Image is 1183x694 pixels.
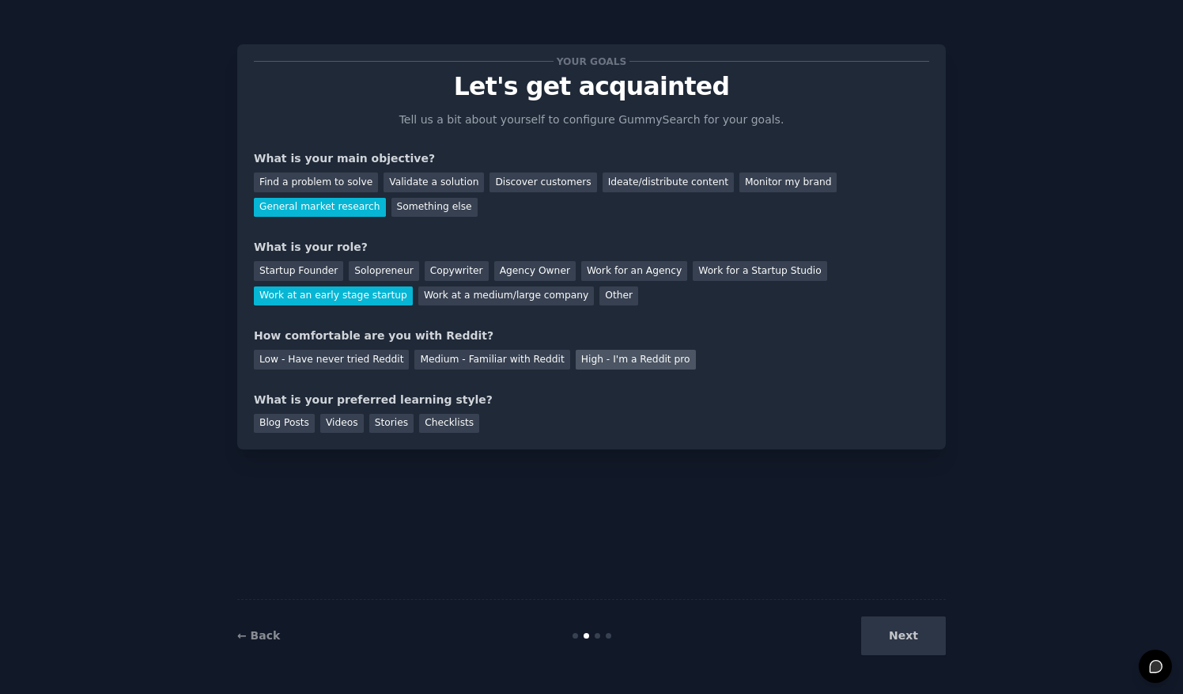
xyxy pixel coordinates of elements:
div: Validate a solution [384,173,484,192]
a: ← Back [237,629,280,642]
div: General market research [254,198,386,218]
div: Startup Founder [254,261,343,281]
div: Medium - Familiar with Reddit [414,350,569,370]
div: Discover customers [489,173,596,192]
div: Monitor my brand [739,173,837,192]
div: High - I'm a Reddit pro [576,350,696,370]
div: Work for an Agency [581,261,687,281]
div: What is your main objective? [254,150,929,167]
p: Tell us a bit about yourself to configure GummySearch for your goals. [392,112,791,128]
p: Let's get acquainted [254,73,929,100]
div: Other [599,286,638,306]
div: Work at an early stage startup [254,286,413,306]
div: Solopreneur [349,261,418,281]
div: Find a problem to solve [254,173,378,192]
div: Work at a medium/large company [418,286,594,306]
div: Videos [320,414,364,434]
div: Something else [391,198,478,218]
div: Checklists [419,414,479,434]
div: What is your preferred learning style? [254,392,929,408]
span: Your goals [554,53,629,70]
div: Stories [369,414,414,434]
div: Ideate/distribute content [603,173,734,192]
div: Agency Owner [494,261,576,281]
div: Copywriter [425,261,489,281]
div: Low - Have never tried Reddit [254,350,409,370]
div: What is your role? [254,239,929,256]
div: How comfortable are you with Reddit? [254,328,929,344]
div: Blog Posts [254,414,315,434]
div: Work for a Startup Studio [693,261,826,281]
